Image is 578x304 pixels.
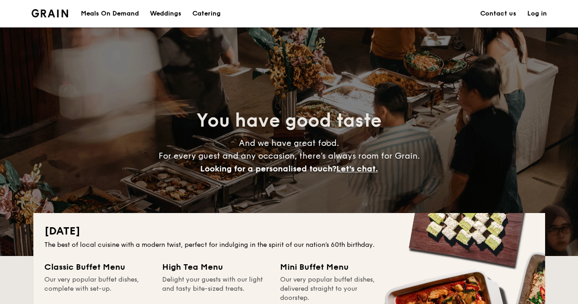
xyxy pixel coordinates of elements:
[280,275,387,303] div: Our very popular buffet dishes, delivered straight to your doorstep.
[159,138,420,174] span: And we have great food. For every guest and any occasion, there’s always room for Grain.
[196,110,382,132] span: You have good taste
[336,164,378,174] span: Let's chat.
[44,224,534,239] h2: [DATE]
[44,275,151,303] div: Our very popular buffet dishes, complete with set-up.
[32,9,69,17] a: Logotype
[162,275,269,303] div: Delight your guests with our light and tasty bite-sized treats.
[200,164,336,174] span: Looking for a personalised touch?
[162,261,269,273] div: High Tea Menu
[44,240,534,250] div: The best of local cuisine with a modern twist, perfect for indulging in the spirit of our nation’...
[44,261,151,273] div: Classic Buffet Menu
[280,261,387,273] div: Mini Buffet Menu
[32,9,69,17] img: Grain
